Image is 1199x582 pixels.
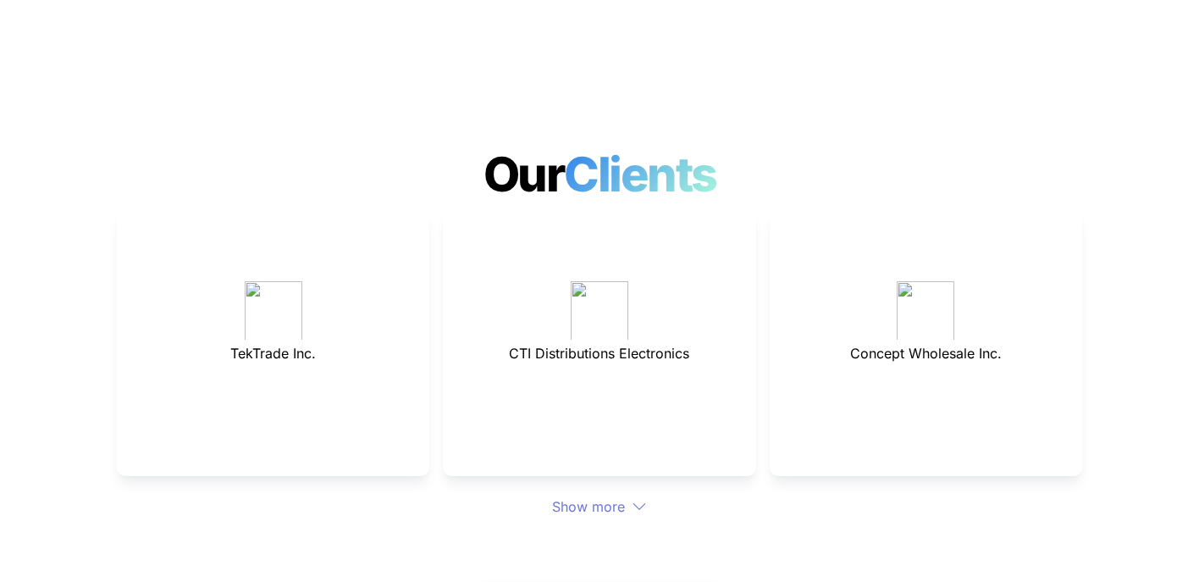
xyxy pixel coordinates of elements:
span: Concept Wholesale Inc. [850,345,1002,362]
span: CTI Distributions Electronics [509,345,689,362]
span: Clients [564,146,726,203]
span: TekTrade Inc. [230,345,316,362]
span: Our [483,146,565,203]
div: Show more [117,496,1082,517]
